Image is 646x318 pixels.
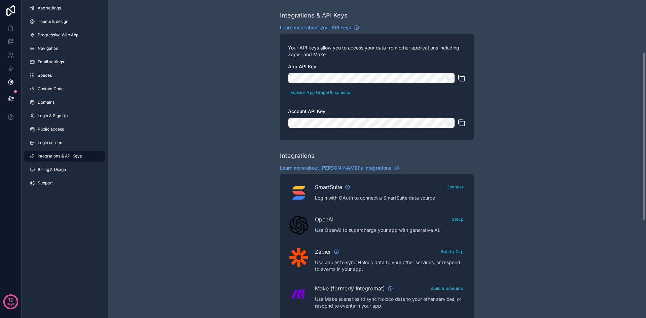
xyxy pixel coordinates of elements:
a: Domains [24,97,105,108]
a: Learn more about your API keys [280,24,359,31]
div: Integrations [280,151,315,161]
div: Integrations & API Keys [280,11,348,20]
span: Zapier [315,248,331,256]
img: SmartSuite [289,183,308,202]
p: days [7,299,15,309]
a: Custom Code [24,83,105,94]
a: Billing & Usage [24,164,105,175]
button: Build a Scenario [428,283,466,293]
span: Public access [38,127,64,132]
a: App settings [24,3,105,13]
span: App API Key [288,64,316,69]
span: OpenAI [315,215,333,223]
a: Support [24,178,105,188]
a: Connect [444,183,466,190]
span: Domains [38,100,55,105]
span: Learn more about [PERSON_NAME]'s integrations [280,165,391,171]
img: OpenAI [289,216,308,235]
button: Build a Zap [439,247,466,256]
span: Progressive Web App [38,32,78,38]
span: Navigation [38,46,58,51]
a: Spaces [24,70,105,81]
p: Use Make scenarios to sync Noloco data to your other services, or respond to events in your app. [315,296,466,309]
span: Login screen [38,140,62,145]
span: Support [38,180,53,186]
button: Explore App GraphQL schema [288,87,353,97]
a: Login & Sign Up [24,110,105,121]
a: Build a Scenario [428,284,466,291]
button: Setup [450,214,466,224]
img: Zapier [289,248,308,267]
span: SmartSuite [315,183,342,191]
span: Custom Code [38,86,64,92]
p: Use Zapier to sync Noloco data to your other services, or respond to events in your app. [315,259,466,273]
span: App settings [38,5,61,11]
a: Public access [24,124,105,135]
a: Theme & design [24,16,105,27]
span: Integrations & API Keys [38,153,82,159]
p: Your API keys allow you to access your data from other applications including Zapier and Make [288,44,466,58]
a: Navigation [24,43,105,54]
p: Login with OAuth to connect a SmartSuite data source [315,195,466,201]
span: Billing & Usage [38,167,66,172]
a: Learn more about [PERSON_NAME]'s integrations [280,165,399,171]
img: Make (formerly Integromat) [289,285,308,304]
span: Theme & design [38,19,68,24]
p: 12 [8,296,13,303]
a: Setup [450,215,466,222]
a: Email settings [24,57,105,67]
a: Integrations & API Keys [24,151,105,162]
a: Login screen [24,137,105,148]
span: Learn more about your API keys [280,24,351,31]
p: Use OpenAI to supercharge your app with generative AI. [315,227,466,234]
a: Explore App GraphQL schema [288,89,353,95]
span: Account API Key [288,108,325,114]
span: Login & Sign Up [38,113,68,118]
span: Spaces [38,73,52,78]
span: Email settings [38,59,64,65]
button: Connect [444,182,466,192]
a: Progressive Web App [24,30,105,40]
span: Make (formerly Integromat) [315,284,385,292]
a: Build a Zap [439,248,466,254]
